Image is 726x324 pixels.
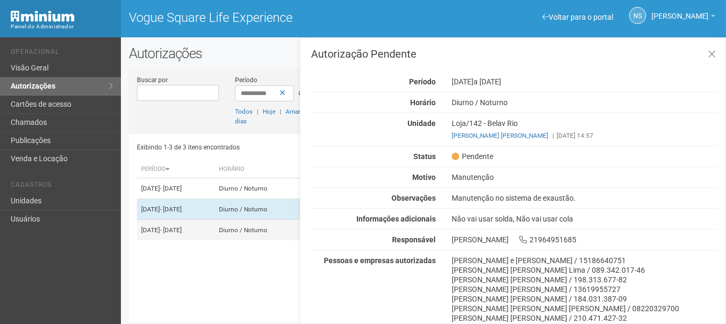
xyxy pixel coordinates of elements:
th: Horário [215,161,305,178]
div: Exibindo 1-3 de 3 itens encontrados [137,139,421,155]
div: [DATE] [444,77,725,86]
td: Diurno / Noturno [215,178,305,199]
strong: Motivo [412,173,436,181]
span: - [DATE] [160,226,182,234]
strong: Unidade [407,119,436,128]
div: [PERSON_NAME] [PERSON_NAME] [PERSON_NAME] / 08220329700 [452,304,717,313]
li: Cadastros [11,181,113,192]
strong: Observações [391,194,436,202]
span: a [298,88,303,97]
td: [DATE] [137,220,215,241]
strong: Responsável [392,235,436,244]
span: - [DATE] [160,206,182,213]
div: Loja/142 - Belav Rio [444,118,725,140]
a: [PERSON_NAME] [PERSON_NAME] [452,132,548,139]
div: Diurno / Noturno [444,98,725,107]
strong: Pessoas e empresas autorizadas [324,256,436,265]
h2: Autorizações [129,45,718,61]
strong: Período [409,77,436,86]
a: NS [629,7,646,24]
li: Operacional [11,48,113,59]
label: Buscar por [137,75,168,85]
a: Hoje [263,108,275,115]
a: Amanhã [285,108,309,115]
span: Pendente [452,152,493,161]
div: [PERSON_NAME] [PERSON_NAME] / 13619955727 [452,285,717,294]
div: Manutenção [444,172,725,182]
td: Diurno / Noturno [215,220,305,241]
span: | [257,108,258,115]
a: Voltar para o portal [542,13,613,21]
span: Nicolle Silva [651,2,708,20]
h3: Autorização Pendente [311,49,717,59]
div: [PERSON_NAME] [PERSON_NAME] / 210.471.427-32 [452,313,717,323]
td: [DATE] [137,199,215,220]
div: Painel do Administrador [11,22,113,31]
h1: Vogue Square Life Experience [129,11,415,25]
div: [PERSON_NAME] [PERSON_NAME] / 184.031.387-09 [452,294,717,304]
a: [PERSON_NAME] [651,13,715,22]
td: Diurno / Noturno [215,199,305,220]
span: | [552,132,554,139]
div: [PERSON_NAME] 21964951685 [444,235,725,244]
th: Período [137,161,215,178]
label: Período [235,75,257,85]
div: Manutenção no sistema de exaustão. [444,193,725,203]
span: - [DATE] [160,185,182,192]
div: [PERSON_NAME] e [PERSON_NAME] / 15186640751 [452,256,717,265]
strong: Status [413,152,436,161]
img: Minium [11,11,75,22]
div: [DATE] 14:57 [452,131,717,140]
span: a [DATE] [474,77,501,86]
span: | [280,108,281,115]
a: Todos [235,108,252,115]
strong: Horário [410,98,436,107]
div: [PERSON_NAME] [PERSON_NAME] / 198.313.677-82 [452,275,717,285]
strong: Informações adicionais [356,215,436,223]
div: [PERSON_NAME] [PERSON_NAME] Lima / 089.342.017-46 [452,265,717,275]
div: Não vai usar solda, Não vai usar cola [444,214,725,224]
td: [DATE] [137,178,215,199]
